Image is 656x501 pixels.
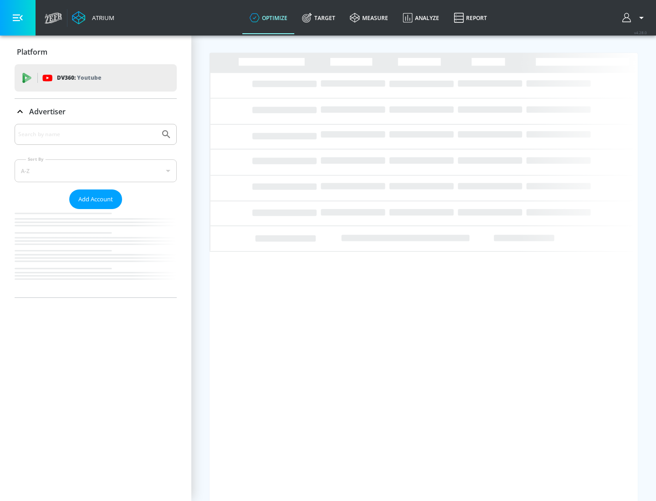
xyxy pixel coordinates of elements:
[343,1,395,34] a: measure
[18,128,156,140] input: Search by name
[15,39,177,65] div: Platform
[15,159,177,182] div: A-Z
[17,47,47,57] p: Platform
[446,1,494,34] a: Report
[77,73,101,82] p: Youtube
[29,107,66,117] p: Advertiser
[15,64,177,92] div: DV360: Youtube
[15,99,177,124] div: Advertiser
[395,1,446,34] a: Analyze
[78,194,113,204] span: Add Account
[634,30,647,35] span: v 4.28.0
[69,189,122,209] button: Add Account
[72,11,114,25] a: Atrium
[88,14,114,22] div: Atrium
[26,156,46,162] label: Sort By
[15,124,177,297] div: Advertiser
[15,209,177,297] nav: list of Advertiser
[295,1,343,34] a: Target
[57,73,101,83] p: DV360:
[242,1,295,34] a: optimize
